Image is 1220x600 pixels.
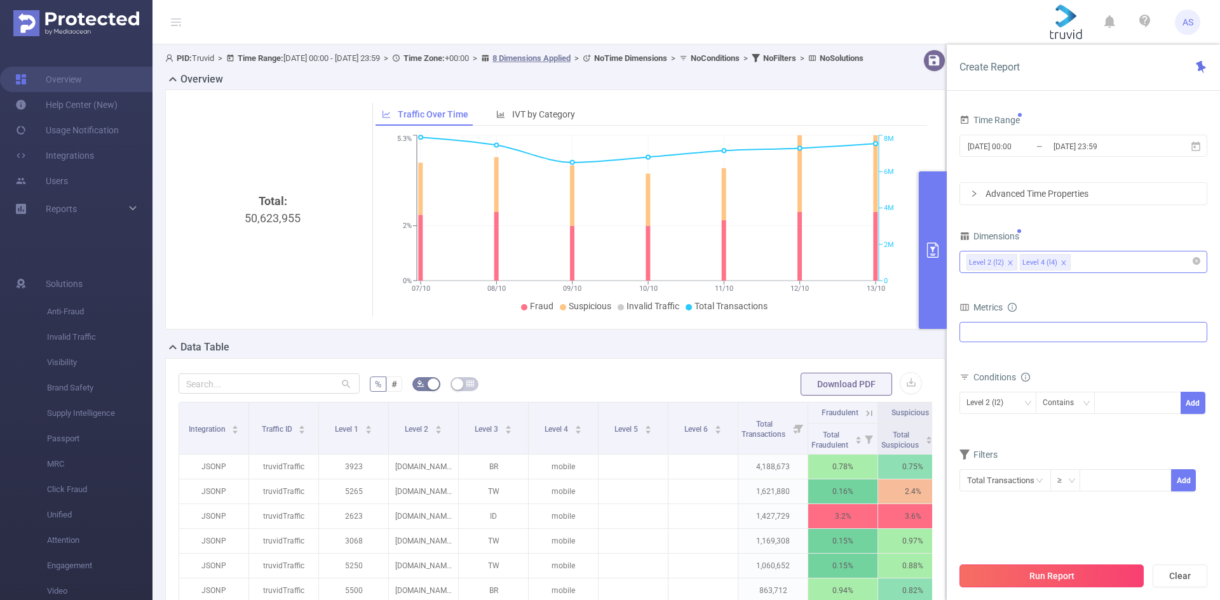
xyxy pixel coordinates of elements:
i: icon: caret-up [365,423,372,427]
p: 1,169,308 [738,529,808,553]
p: truvidTraffic [249,504,318,528]
p: TW [459,479,528,503]
p: 0.97% [878,529,947,553]
span: Passport [47,426,152,451]
span: Total Fraudulent [811,430,850,450]
i: icon: caret-down [299,429,306,432]
p: JSONP [179,479,248,503]
i: Filter menu [930,423,947,454]
p: truvidTraffic [249,554,318,578]
span: Visibility [47,350,152,375]
span: Metrics [959,302,1003,312]
b: Time Range: [238,53,283,63]
i: icon: caret-up [644,423,651,427]
i: icon: down [1024,399,1032,408]
span: Traffic ID [262,425,294,434]
p: 1,427,729 [738,504,808,528]
i: icon: table [466,380,474,387]
span: # [391,379,397,389]
a: Usage Notification [15,117,119,143]
i: icon: caret-up [505,423,512,427]
button: Run Report [959,564,1144,587]
span: Create Report [959,61,1020,73]
i: icon: caret-down [644,429,651,432]
p: 3.2% [808,504,878,528]
p: [DOMAIN_NAME] [389,479,458,503]
b: No Conditions [691,53,740,63]
span: Dimensions [959,231,1019,241]
span: > [740,53,752,63]
p: truvidTraffic [249,529,318,553]
i: icon: bg-colors [417,380,424,387]
button: Download PDF [801,373,892,396]
p: 0.16% [808,479,878,503]
tspan: 2M [884,241,894,249]
i: icon: caret-up [714,423,721,427]
span: Invalid Traffic [627,301,679,311]
i: Filter menu [860,423,878,454]
span: Filters [959,450,998,460]
tspan: 5.3% [397,135,412,143]
div: Sort [574,423,582,431]
tspan: 0 [884,277,888,285]
b: Time Zone: [403,53,445,63]
span: Level 2 [405,425,430,434]
span: Integration [189,425,227,434]
tspan: 2% [403,222,412,230]
span: MRC [47,451,152,477]
p: 1,621,880 [738,479,808,503]
span: > [469,53,481,63]
p: TW [459,554,528,578]
i: icon: down [1068,477,1076,486]
p: JSONP [179,554,248,578]
span: Supply Intelligence [47,401,152,426]
span: Invalid Traffic [47,324,152,350]
p: mobile [529,504,598,528]
div: Level 4 (l4) [1022,255,1057,271]
img: Protected Media [13,10,139,36]
span: Total Suspicious [881,430,921,450]
span: Solutions [46,271,83,297]
a: Reports [46,196,77,222]
i: icon: info-circle [1008,303,1017,312]
span: Fraudulent [822,408,858,417]
div: Sort [855,434,862,442]
i: icon: caret-down [435,429,442,432]
i: icon: info-circle [1021,373,1030,382]
span: Anti-Fraud [47,299,152,324]
p: truvidTraffic [249,479,318,503]
span: Level 6 [684,425,710,434]
p: 0.75% [878,455,947,479]
span: AS [1183,10,1193,35]
i: icon: caret-down [714,429,721,432]
div: 50,623,955 [184,192,362,406]
i: icon: caret-up [299,423,306,427]
div: Level 2 (l2) [969,255,1004,271]
div: Sort [365,423,372,431]
div: Sort [714,423,722,431]
i: icon: caret-down [365,429,372,432]
span: Suspicious [891,408,929,417]
h2: Data Table [180,340,229,355]
button: Add [1171,469,1196,491]
i: icon: caret-up [435,423,442,427]
input: Search... [179,373,360,394]
p: 1,060,652 [738,554,808,578]
p: 3.6% [878,504,947,528]
div: Sort [925,434,933,442]
p: mobile [529,479,598,503]
tspan: 0% [403,277,412,285]
b: Total: [259,194,287,208]
p: 0.15% [808,529,878,553]
p: 0.15% [808,554,878,578]
a: Users [15,168,68,194]
p: JSONP [179,529,248,553]
span: Engagement [47,553,152,578]
input: End date [1052,138,1155,155]
p: 0.78% [808,455,878,479]
p: ID [459,504,528,528]
i: icon: close [1061,260,1067,267]
span: Fraud [530,301,553,311]
tspan: 09/10 [563,284,581,293]
span: IVT by Category [512,109,575,119]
